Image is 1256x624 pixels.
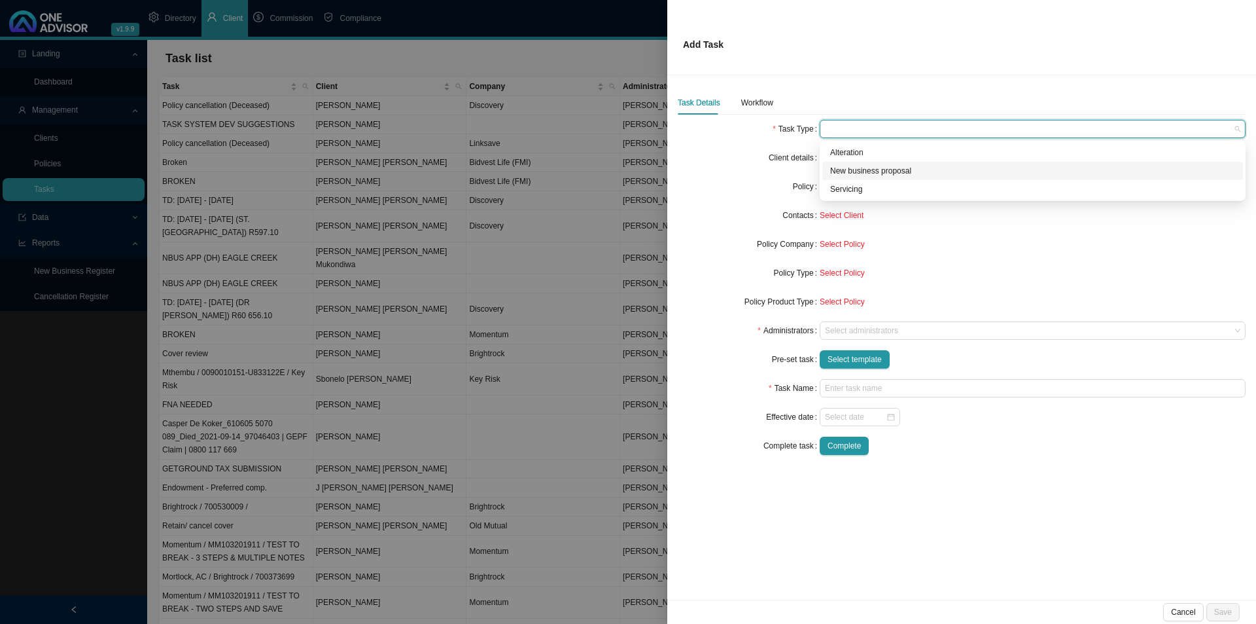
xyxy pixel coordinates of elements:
label: Administrators [758,321,820,340]
div: Servicing [830,183,1235,196]
div: New business proposal [830,164,1235,177]
span: Select Policy [820,297,865,306]
button: Save [1206,603,1240,621]
span: Select template [828,353,882,366]
div: Alteration [830,146,1235,159]
button: Cancel [1163,603,1203,621]
span: Select Client [820,211,863,220]
div: Servicing [822,180,1243,198]
span: Complete [828,439,861,452]
label: Task Type [773,120,820,138]
label: Task Name [769,379,820,397]
span: Select Policy [820,240,865,249]
label: Policy Type [774,264,820,282]
label: Pre-set task [772,350,820,369]
span: Cancel [1171,606,1195,619]
label: Policy Product Type [744,293,820,311]
label: Complete task [763,437,820,455]
div: Alteration [822,143,1243,162]
button: Select template [820,350,890,369]
label: Policy Company [757,235,820,253]
p: Add Task [683,37,724,52]
button: Complete [820,437,869,455]
label: Effective date [766,408,820,426]
input: Enter task name [820,379,1246,397]
label: Contacts [782,206,820,225]
label: Policy [793,177,820,196]
span: Select Policy [820,268,865,278]
div: Task Details [678,96,720,109]
label: Client details [769,149,820,167]
div: Workflow [741,96,773,109]
div: New business proposal [822,162,1243,180]
input: Select date [825,411,886,424]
